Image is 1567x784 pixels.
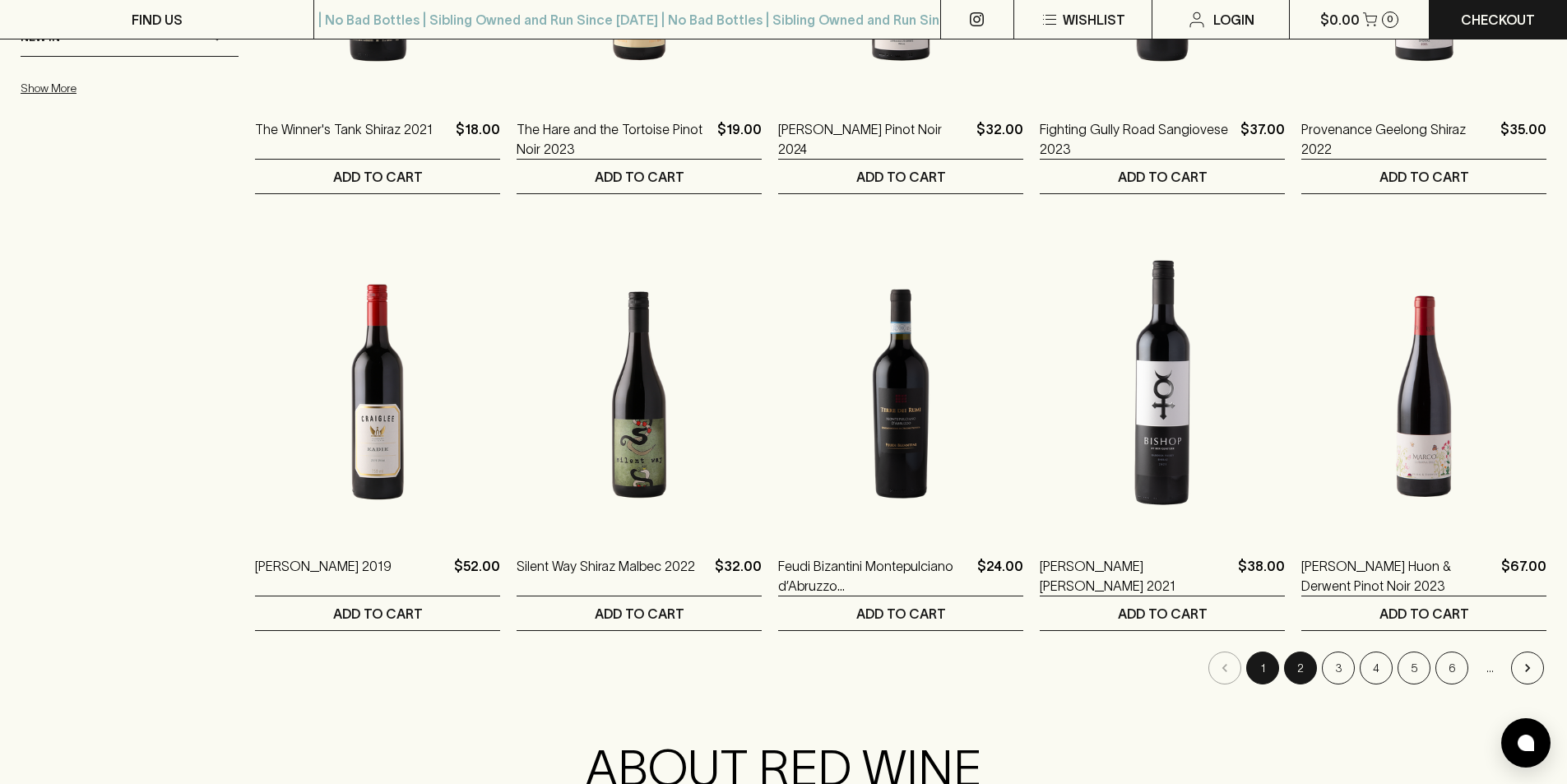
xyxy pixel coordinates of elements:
p: $19.00 [717,119,762,159]
a: [PERSON_NAME] 2019 [255,556,392,596]
nav: pagination navigation [255,652,1546,684]
img: bubble-icon [1518,735,1534,751]
button: ADD TO CART [517,160,762,193]
p: FIND US [132,10,183,30]
p: $32.00 [976,119,1023,159]
button: page 1 [1246,652,1279,684]
p: ADD TO CART [856,604,946,624]
button: ADD TO CART [255,160,500,193]
a: [PERSON_NAME] Huon & Derwent Pinot Noir 2023 [1301,556,1495,596]
p: $32.00 [715,556,762,596]
p: ADD TO CART [1379,167,1469,187]
p: $67.00 [1501,556,1546,596]
p: $0.00 [1320,10,1360,30]
img: Ben Glaetzer Bishop Shiraz 2021 [1040,244,1285,531]
p: ADD TO CART [595,167,684,187]
p: $52.00 [454,556,500,596]
p: 0 [1387,15,1393,24]
button: ADD TO CART [1040,160,1285,193]
button: Go to page 3 [1322,652,1355,684]
button: Go to next page [1511,652,1544,684]
a: The Winner's Tank Shiraz 2021 [255,119,433,159]
button: ADD TO CART [778,160,1023,193]
p: Checkout [1461,10,1535,30]
button: ADD TO CART [1301,160,1546,193]
button: Go to page 5 [1398,652,1430,684]
button: Show More [21,72,236,105]
p: Wishlist [1063,10,1125,30]
img: Silent Way Shiraz Malbec 2022 [517,244,762,531]
p: ADD TO CART [1118,167,1208,187]
button: ADD TO CART [1301,596,1546,630]
a: Provenance Geelong Shiraz 2022 [1301,119,1494,159]
p: $37.00 [1240,119,1285,159]
p: ADD TO CART [856,167,946,187]
a: [PERSON_NAME] Pinot Noir 2024 [778,119,970,159]
img: Feudi Bizantini Montepulciano d’Abruzzo Terre dei Rumi 2022 [778,244,1023,531]
a: The Hare and the Tortoise Pinot Noir 2023 [517,119,711,159]
p: ADD TO CART [333,604,423,624]
button: Go to page 4 [1360,652,1393,684]
div: … [1473,652,1506,684]
button: ADD TO CART [778,596,1023,630]
button: ADD TO CART [255,596,500,630]
p: Login [1213,10,1254,30]
p: ADD TO CART [595,604,684,624]
img: Craiglee Eadie Shiraz 2019 [255,244,500,531]
p: ADD TO CART [1118,604,1208,624]
p: $24.00 [977,556,1023,596]
button: Go to page 6 [1435,652,1468,684]
a: Feudi Bizantini Montepulciano d’Abruzzo [GEOGRAPHIC_DATA][PERSON_NAME] 2022 [778,556,971,596]
a: [PERSON_NAME] [PERSON_NAME] 2021 [1040,556,1231,596]
button: ADD TO CART [1040,596,1285,630]
p: $38.00 [1238,556,1285,596]
p: ADD TO CART [1379,604,1469,624]
img: Marco Lubiana Huon & Derwent Pinot Noir 2023 [1301,244,1546,531]
p: ADD TO CART [333,167,423,187]
p: $35.00 [1500,119,1546,159]
button: Go to page 2 [1284,652,1317,684]
p: $18.00 [456,119,500,159]
a: Silent Way Shiraz Malbec 2022 [517,556,695,596]
button: ADD TO CART [517,596,762,630]
a: Fighting Gully Road Sangiovese 2023 [1040,119,1234,159]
